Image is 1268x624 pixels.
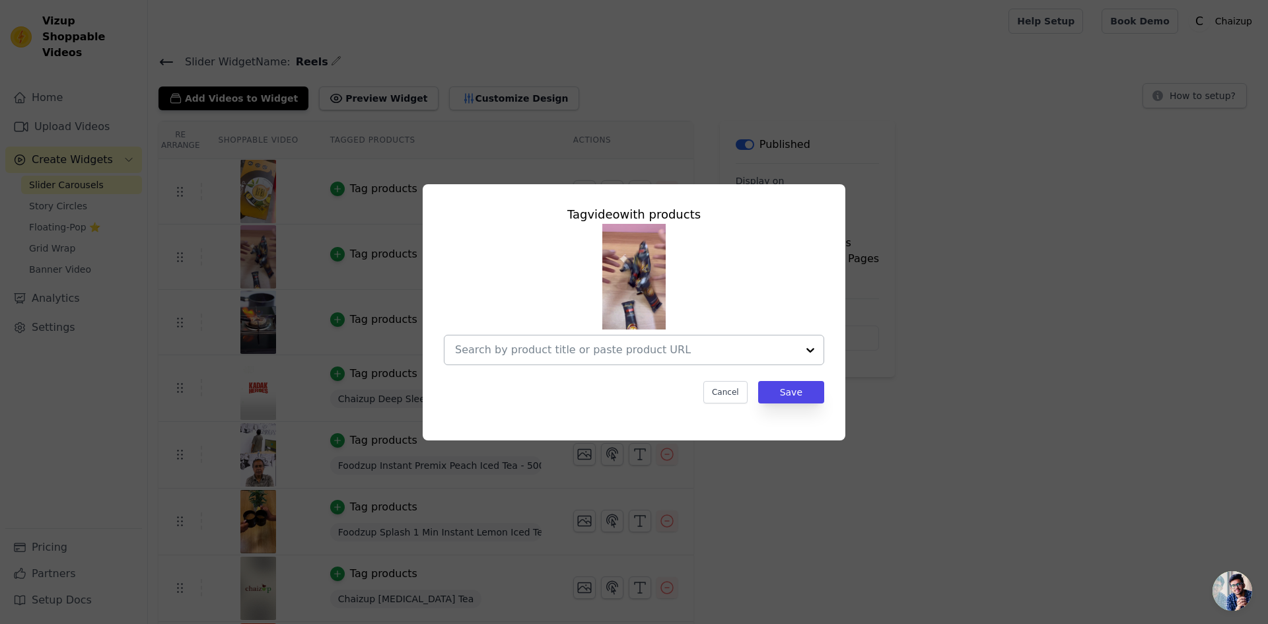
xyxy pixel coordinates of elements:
img: tn-39f4ef7024ef4ec7a61c8f2adee8cd48.png [602,224,666,329]
button: Cancel [703,381,748,403]
input: Search by product title or paste product URL [455,342,797,358]
button: Save [758,381,824,403]
div: Tag video with products [444,205,824,224]
div: Open chat [1213,571,1252,611]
